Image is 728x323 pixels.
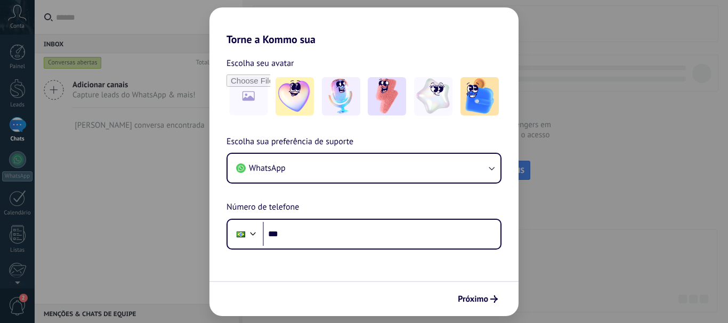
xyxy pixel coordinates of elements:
[460,77,499,115] img: -5.jpeg
[249,163,286,173] span: WhatsApp
[322,77,360,115] img: -2.jpeg
[276,77,314,115] img: -1.jpeg
[228,154,500,183] button: WhatsApp
[227,56,294,70] span: Escolha seu avatar
[414,77,452,115] img: -4.jpeg
[209,7,519,46] h2: Torne a Kommo sua
[227,135,353,149] span: Escolha sua preferência de suporte
[368,77,406,115] img: -3.jpeg
[453,290,503,308] button: Próximo
[227,201,299,214] span: Número de telefone
[231,223,251,245] div: Brazil: + 55
[458,295,488,303] span: Próximo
